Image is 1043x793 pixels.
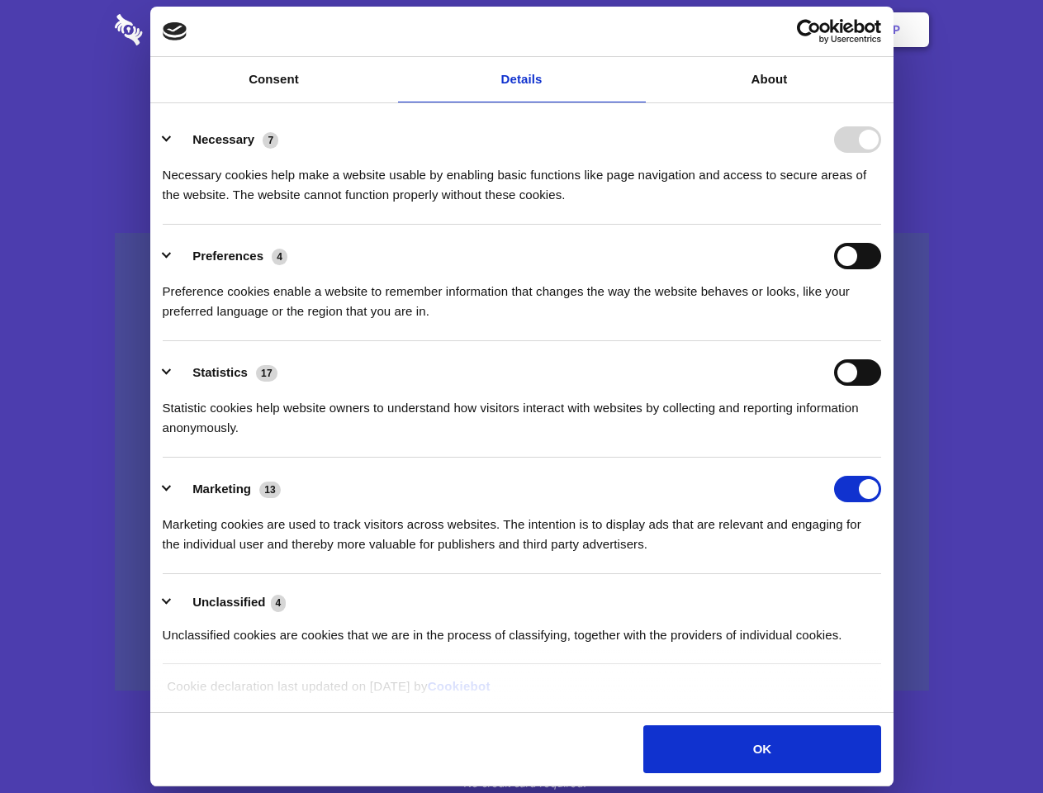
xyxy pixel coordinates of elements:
img: logo-wordmark-white-trans-d4663122ce5f474addd5e946df7df03e33cb6a1c49d2221995e7729f52c070b2.svg [115,14,256,45]
a: Details [398,57,646,102]
span: 13 [259,482,281,498]
h4: Auto-redaction of sensitive data, encrypted data sharing and self-destructing private chats. Shar... [115,150,929,205]
div: Marketing cookies are used to track visitors across websites. The intention is to display ads tha... [163,502,881,554]
label: Necessary [192,132,254,146]
span: 7 [263,132,278,149]
button: Necessary (7) [163,126,289,153]
div: Preference cookies enable a website to remember information that changes the way the website beha... [163,269,881,321]
a: Wistia video thumbnail [115,233,929,691]
button: Preferences (4) [163,243,298,269]
a: About [646,57,894,102]
a: Consent [150,57,398,102]
iframe: Drift Widget Chat Controller [960,710,1023,773]
a: Usercentrics Cookiebot - opens in a new window [737,19,881,44]
div: Cookie declaration last updated on [DATE] by [154,677,889,709]
h1: Eliminate Slack Data Loss. [115,74,929,134]
a: Pricing [485,4,557,55]
button: Statistics (17) [163,359,288,386]
button: Marketing (13) [163,476,292,502]
button: Unclassified (4) [163,592,296,613]
div: Necessary cookies help make a website usable by enabling basic functions like page navigation and... [163,153,881,205]
div: Statistic cookies help website owners to understand how visitors interact with websites by collec... [163,386,881,438]
button: OK [643,725,880,773]
label: Preferences [192,249,263,263]
span: 17 [256,365,277,382]
label: Statistics [192,365,248,379]
div: Unclassified cookies are cookies that we are in the process of classifying, together with the pro... [163,613,881,645]
a: Cookiebot [428,679,491,693]
label: Marketing [192,482,251,496]
a: Login [749,4,821,55]
span: 4 [272,249,287,265]
img: logo [163,22,187,40]
span: 4 [271,595,287,611]
a: Contact [670,4,746,55]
